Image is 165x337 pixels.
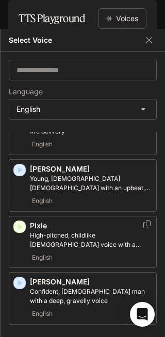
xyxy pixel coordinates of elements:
p: Language [9,88,43,95]
div: English [9,99,156,119]
span: English [30,195,55,207]
p: Young, British female with an upbeat, friendly tone [30,174,152,193]
button: open drawer [8,5,26,24]
p: [PERSON_NAME] [30,164,152,174]
button: Voices [98,8,146,29]
h1: TTS Playground [19,8,85,29]
span: English [30,138,55,150]
div: Open Intercom Messenger [130,302,155,327]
